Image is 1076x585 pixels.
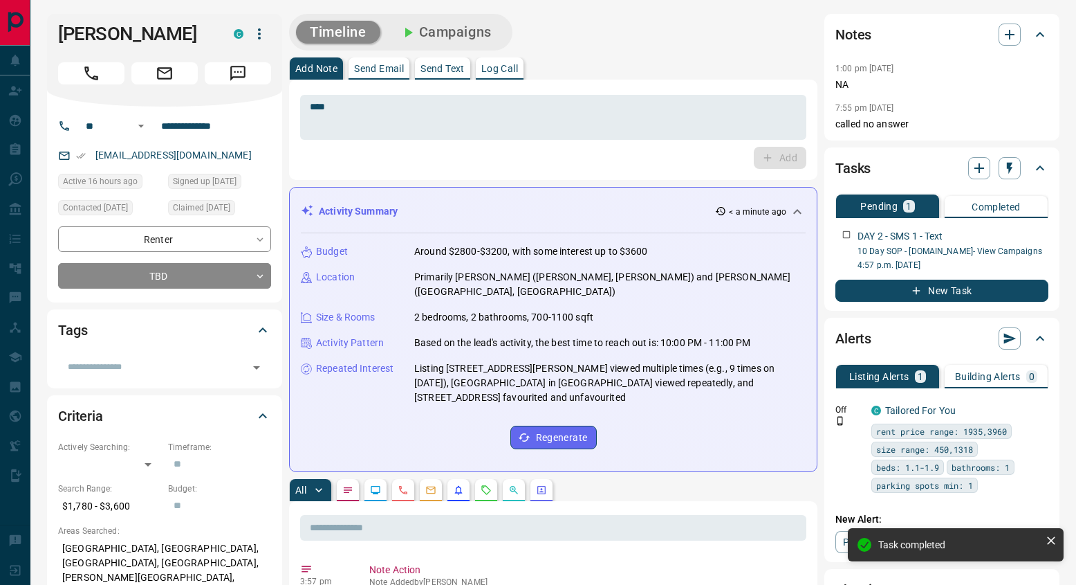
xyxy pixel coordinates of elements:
div: Mon Sep 08 2025 [58,200,161,219]
p: called no answer [835,117,1048,132]
p: DAY 2 - SMS 1 - Text [857,229,943,244]
div: Mon Sep 15 2025 [58,174,161,193]
p: Send Email [354,64,404,73]
button: Open [133,118,149,134]
svg: Email Verified [76,151,86,161]
p: Budget [316,244,348,259]
p: 0 [1029,372,1035,381]
p: 1 [906,201,911,211]
p: Around $2800-$3200, with some interest up to $3600 [414,244,648,259]
svg: Notes [342,485,353,496]
div: Tue May 20 2025 [168,174,271,193]
a: [EMAIL_ADDRESS][DOMAIN_NAME] [95,150,252,161]
p: 4:57 p.m. [DATE] [857,259,1048,271]
p: All [295,485,306,495]
p: Log Call [481,64,518,73]
p: Completed [972,202,1021,212]
span: Active 16 hours ago [63,174,138,188]
a: Tailored For You [885,405,956,416]
div: condos.ca [871,406,881,415]
p: 1 [918,372,923,381]
div: Task completed [878,539,1040,550]
button: Campaigns [386,21,505,44]
p: Search Range: [58,483,161,495]
p: NA [835,78,1048,92]
span: Signed up [DATE] [173,174,236,188]
p: < a minute ago [729,206,786,218]
p: Pending [860,201,898,211]
p: Actively Searching: [58,441,161,453]
h2: Criteria [58,405,103,427]
svg: Agent Actions [536,485,547,496]
h2: Notes [835,24,871,46]
p: Listing [STREET_ADDRESS][PERSON_NAME] viewed multiple times (e.g., 9 times on [DATE]), [GEOGRAPHI... [414,361,806,405]
p: Primarily [PERSON_NAME] ([PERSON_NAME], [PERSON_NAME]) and [PERSON_NAME] ([GEOGRAPHIC_DATA], [GEO... [414,270,806,299]
svg: Push Notification Only [835,416,845,426]
span: beds: 1.1-1.9 [876,460,939,474]
p: Budget: [168,483,271,495]
div: Mon Sep 08 2025 [168,200,271,219]
div: Tags [58,314,271,347]
h2: Tasks [835,157,871,179]
div: TBD [58,263,271,289]
svg: Lead Browsing Activity [370,485,381,496]
svg: Listing Alerts [453,485,464,496]
p: Off [835,404,863,416]
p: Timeframe: [168,441,271,453]
p: 7:55 pm [DATE] [835,103,894,113]
a: 10 Day SOP - [DOMAIN_NAME]- View Campaigns [857,246,1042,256]
p: Activity Pattern [316,336,384,350]
div: Renter [58,226,271,252]
button: New Task [835,280,1048,302]
div: Activity Summary< a minute ago [301,199,806,224]
p: Building Alerts [955,372,1021,381]
p: Activity Summary [319,204,398,219]
button: Regenerate [510,426,597,449]
p: Repeated Interest [316,361,393,376]
div: Alerts [835,322,1048,355]
h1: [PERSON_NAME] [58,23,213,45]
button: Open [247,358,266,377]
div: Notes [835,18,1048,51]
div: Criteria [58,399,271,433]
h2: Alerts [835,327,871,350]
span: Email [131,62,198,84]
span: parking spots min: 1 [876,478,973,492]
span: Claimed [DATE] [173,201,230,215]
span: size range: 450,1318 [876,442,973,456]
p: Areas Searched: [58,525,271,537]
svg: Emails [425,485,436,496]
span: Message [205,62,271,84]
p: $1,780 - $3,600 [58,495,161,518]
p: Size & Rooms [316,310,375,325]
p: 1:00 pm [DATE] [835,64,894,73]
p: Note Action [369,563,801,577]
div: Tasks [835,152,1048,185]
p: 2 bedrooms, 2 bathrooms, 700-1100 sqft [414,310,593,325]
h2: Tags [58,319,87,341]
span: rent price range: 1935,3960 [876,424,1007,438]
svg: Opportunities [508,485,519,496]
p: Listing Alerts [849,372,909,381]
span: Contacted [DATE] [63,201,128,215]
span: bathrooms: 1 [952,460,1010,474]
button: Timeline [296,21,380,44]
svg: Calls [398,485,409,496]
p: Based on the lead's activity, the best time to reach out is: 10:00 PM - 11:00 PM [414,336,751,350]
p: Send Text [420,64,465,73]
p: New Alert: [835,512,1048,527]
a: Property [835,531,907,553]
div: condos.ca [234,29,243,39]
p: Location [316,270,355,285]
svg: Requests [481,485,492,496]
span: Call [58,62,124,84]
p: Add Note [295,64,337,73]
